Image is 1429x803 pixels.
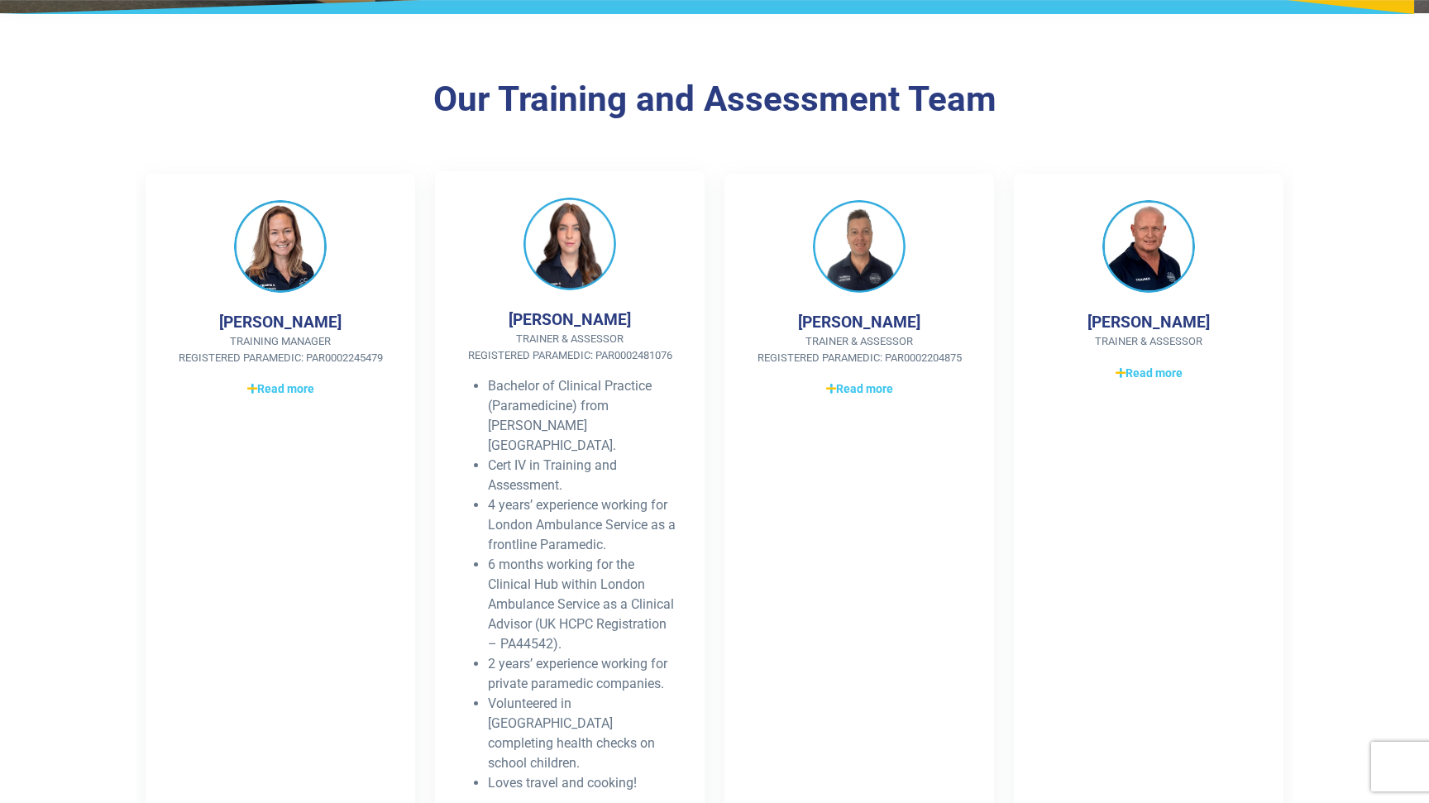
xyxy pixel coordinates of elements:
[488,456,678,495] li: Cert IV in Training and Assessment.
[751,379,968,399] a: Read more
[488,773,678,793] li: Loves travel and cooking!
[234,200,327,293] img: Jaime Wallis
[826,380,893,398] span: Read more
[509,310,631,329] h4: [PERSON_NAME]
[1040,333,1257,350] span: Trainer & Assessor
[1102,200,1195,293] img: Jens Hojby
[172,379,389,399] a: Read more
[1040,363,1257,383] a: Read more
[523,198,616,290] img: Betina Ellul
[172,333,389,366] span: Training Manager Registered Paramedic: PAR0002245479
[231,79,1198,121] h3: Our Training and Assessment Team
[247,380,314,398] span: Read more
[798,313,920,332] h4: [PERSON_NAME]
[461,331,678,363] span: Trainer & Assessor Registered Paramedic: PAR0002481076
[1116,365,1183,382] span: Read more
[813,200,906,293] img: Chris King
[1087,313,1210,332] h4: [PERSON_NAME]
[488,654,678,694] li: 2 years’ experience working for private paramedic companies.
[488,694,678,773] li: Volunteered in [GEOGRAPHIC_DATA] completing health checks on school children.
[488,555,678,654] li: 6 months working for the Clinical Hub within London Ambulance Service as a Clinical Advisor (UK H...
[751,333,968,366] span: Trainer & Assessor Registered Paramedic: PAR0002204875
[219,313,342,332] h4: [PERSON_NAME]
[488,495,678,555] li: 4 years’ experience working for London Ambulance Service as a frontline Paramedic.
[488,376,678,456] li: Bachelor of Clinical Practice (Paramedicine) from [PERSON_NAME][GEOGRAPHIC_DATA].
